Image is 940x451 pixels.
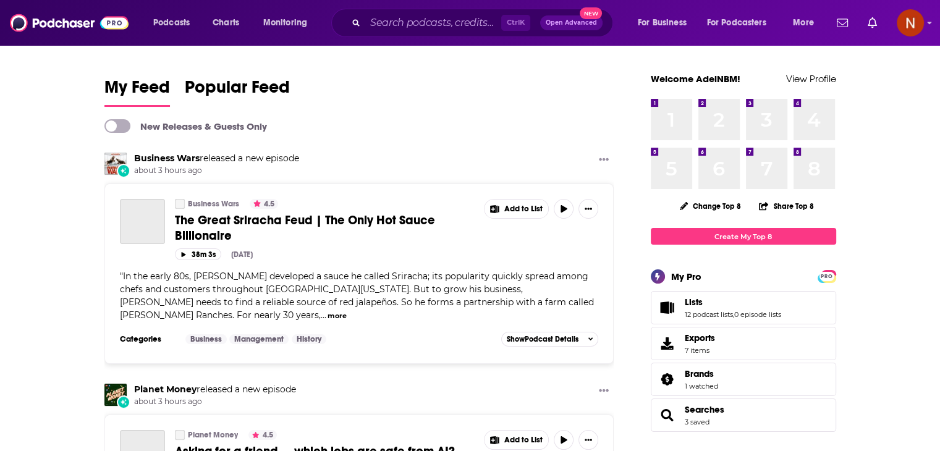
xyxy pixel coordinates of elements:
[185,77,290,107] a: Popular Feed
[546,20,597,26] span: Open Advanced
[897,9,924,36] button: Show profile menu
[786,73,836,85] a: View Profile
[501,332,599,347] button: ShowPodcast Details
[504,204,543,214] span: Add to List
[188,430,238,440] a: Planet Money
[175,213,435,243] span: The Great Sriracha Feud | The Only Hot Sauce Billionaire
[501,15,530,31] span: Ctrl K
[655,371,680,388] a: Brands
[672,198,749,214] button: Change Top 8
[321,310,326,321] span: ...
[685,418,709,426] a: 3 saved
[104,119,267,133] a: New Releases & Guests Only
[153,14,190,32] span: Podcasts
[578,199,598,219] button: Show More Button
[134,153,299,164] h3: released a new episode
[685,297,703,308] span: Lists
[685,368,718,379] a: Brands
[863,12,882,33] a: Show notifications dropdown
[104,77,170,105] span: My Feed
[651,73,740,85] a: Welcome AdelNBM!
[117,395,130,409] div: New Episode
[651,228,836,245] a: Create My Top 8
[685,346,715,355] span: 7 items
[328,311,347,321] button: more
[10,11,129,35] img: Podchaser - Follow, Share and Rate Podcasts
[819,272,834,281] span: PRO
[655,407,680,424] a: Searches
[580,7,602,19] span: New
[651,327,836,360] a: Exports
[292,334,326,344] a: History
[594,384,614,399] button: Show More Button
[145,13,206,33] button: open menu
[629,13,702,33] button: open menu
[784,13,829,33] button: open menu
[263,14,307,32] span: Monitoring
[655,335,680,352] span: Exports
[504,436,543,445] span: Add to List
[758,194,814,218] button: Share Top 8
[897,9,924,36] span: Logged in as AdelNBM
[685,404,724,415] a: Searches
[175,248,221,260] button: 38m 3s
[185,77,290,105] span: Popular Feed
[685,368,714,379] span: Brands
[365,13,501,33] input: Search podcasts, credits, & more...
[897,9,924,36] img: User Profile
[120,199,165,244] a: The Great Sriracha Feud | The Only Hot Sauce Billionaire
[819,271,834,280] a: PRO
[134,153,200,164] a: Business Wars
[507,335,578,344] span: Show Podcast Details
[104,77,170,107] a: My Feed
[485,431,549,449] button: Show More Button
[205,13,247,33] a: Charts
[671,271,701,282] div: My Pro
[540,15,603,30] button: Open AdvancedNew
[578,430,598,450] button: Show More Button
[685,332,715,344] span: Exports
[175,199,185,209] a: Business Wars
[655,299,680,316] a: Lists
[134,166,299,176] span: about 3 hours ago
[343,9,625,37] div: Search podcasts, credits, & more...
[651,363,836,396] span: Brands
[685,310,733,319] a: 12 podcast lists
[120,271,594,321] span: In the early 80s, [PERSON_NAME] developed a sauce he called Sriracha; its popularity quickly spre...
[255,13,323,33] button: open menu
[651,398,836,432] span: Searches
[175,213,475,243] a: The Great Sriracha Feud | The Only Hot Sauce Billionaire
[104,153,127,175] img: Business Wars
[733,310,734,319] span: ,
[248,430,277,440] button: 4.5
[117,164,130,177] div: New Episode
[734,310,781,319] a: 0 episode lists
[832,12,853,33] a: Show notifications dropdown
[188,199,239,209] a: Business Wars
[699,13,784,33] button: open menu
[793,14,814,32] span: More
[120,271,594,321] span: "
[104,384,127,406] img: Planet Money
[250,199,278,209] button: 4.5
[134,397,296,407] span: about 3 hours ago
[134,384,197,395] a: Planet Money
[707,14,766,32] span: For Podcasters
[594,153,614,168] button: Show More Button
[175,430,185,440] a: Planet Money
[685,382,718,390] a: 1 watched
[120,334,176,344] h3: Categories
[134,384,296,395] h3: released a new episode
[651,291,836,324] span: Lists
[229,334,289,344] a: Management
[638,14,687,32] span: For Business
[185,334,227,344] a: Business
[685,297,781,308] a: Lists
[485,200,549,218] button: Show More Button
[231,250,253,259] div: [DATE]
[213,14,239,32] span: Charts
